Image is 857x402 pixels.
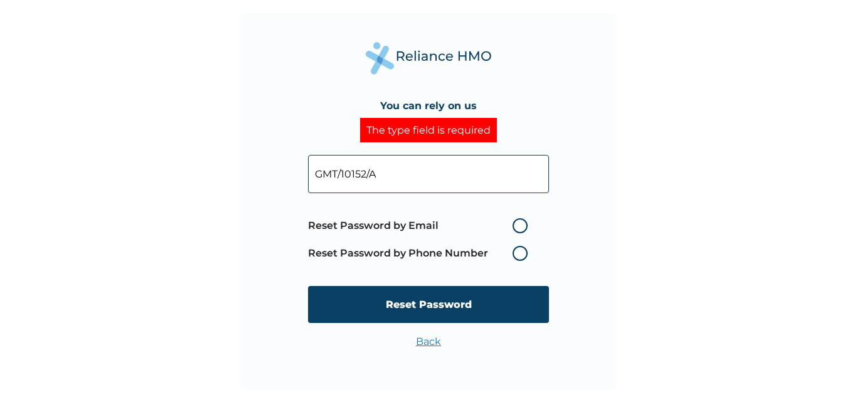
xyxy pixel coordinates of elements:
[308,246,534,261] label: Reset Password by Phone Number
[366,42,491,74] img: Reliance Health's Logo
[308,212,534,267] span: Password reset method
[308,218,534,233] label: Reset Password by Email
[380,100,477,112] h4: You can rely on us
[308,155,549,193] input: Your Enrollee ID or Email Address
[308,286,549,323] input: Reset Password
[360,118,497,142] div: The type field is required
[416,336,441,347] a: Back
